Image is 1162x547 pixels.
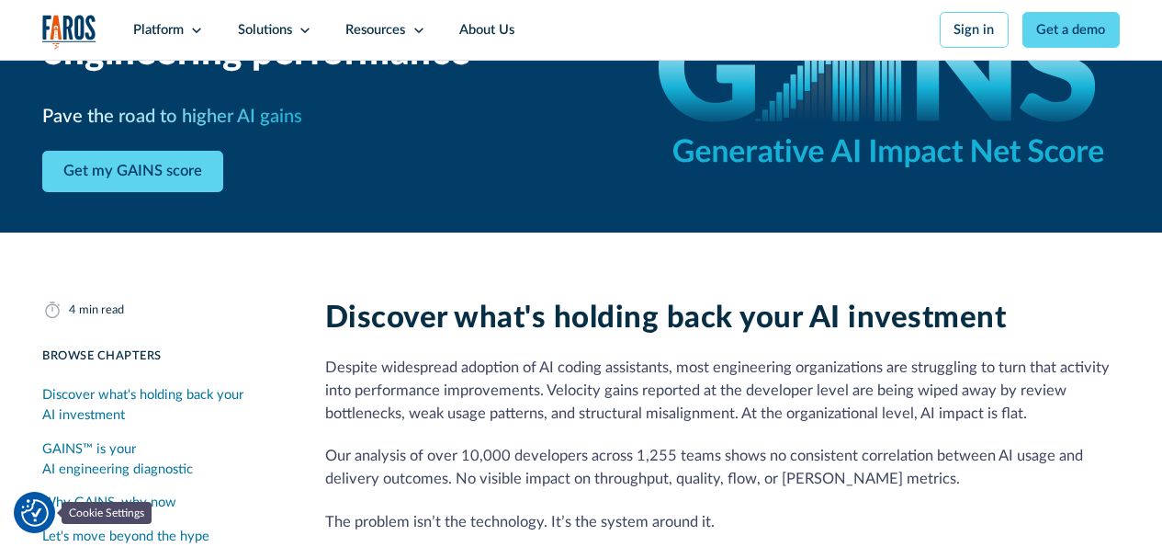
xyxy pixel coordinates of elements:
div: Let's move beyond the hype [42,527,209,547]
a: Discover what's holding back your AI investment [42,379,285,433]
div: Resources [345,20,405,40]
div: GAINS™ is your AI engineering diagnostic [42,439,285,480]
p: Our analysis of over 10,000 developers across 1,255 teams shows no consistent correlation between... [325,445,1120,491]
p: Despite widespread adoption of AI coding assistants, most engineering organizations are strugglin... [325,357,1120,425]
div: Solutions [238,20,292,40]
a: Sign in [940,12,1009,48]
a: home [42,15,96,50]
div: min read [79,302,124,319]
div: 4 [69,302,75,319]
h2: Discover what's holding back your AI investment [325,300,1120,336]
a: GAINS™ is your AI engineering diagnostic [42,432,285,486]
a: Get a demo [1022,12,1120,48]
a: Why GAINS, why now [42,486,285,520]
div: Platform [133,20,184,40]
div: Browse Chapters [42,348,285,365]
p: The problem isn’t the technology. It’s the system around it. [325,511,1120,534]
a: Get my GAINS score [42,151,223,192]
div: Why GAINS, why now [42,493,176,513]
img: Logo of the analytics and reporting company Faros. [42,15,96,50]
img: Revisit consent button [21,499,49,527]
div: Discover what's holding back your AI investment [42,385,285,426]
button: Cookie Settings [21,499,49,527]
h3: Pave the road to higher AI gains [42,103,302,131]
